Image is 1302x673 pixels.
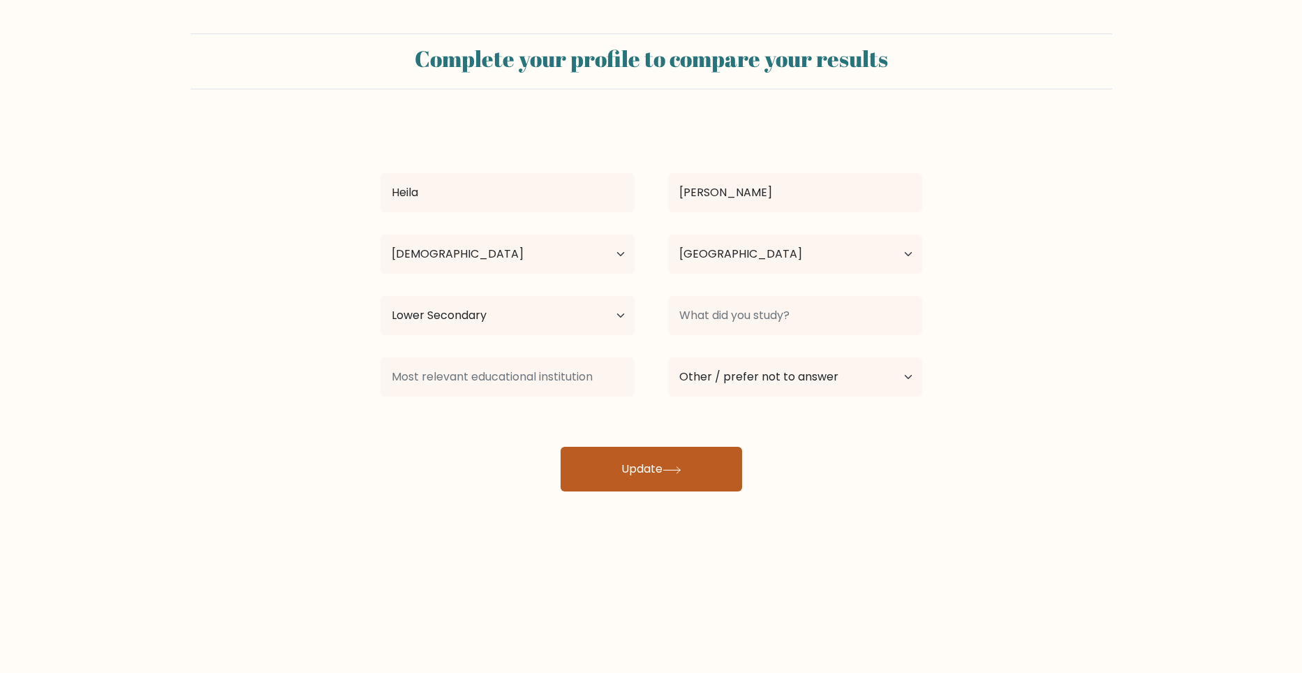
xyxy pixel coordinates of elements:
input: Last name [668,173,922,212]
input: What did you study? [668,296,922,335]
input: Most relevant educational institution [380,357,635,397]
input: First name [380,173,635,212]
button: Update [561,447,742,491]
h2: Complete your profile to compare your results [199,45,1104,72]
